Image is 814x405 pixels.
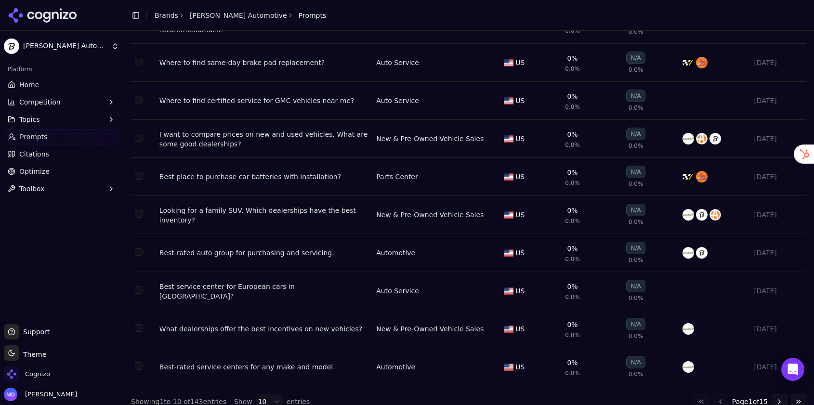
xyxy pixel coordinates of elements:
span: Home [19,80,39,90]
div: N/A [626,204,645,216]
img: Stuckey Automotive [4,39,19,54]
span: Topics [19,115,40,124]
a: What dealerships offer the best incentives on new vehicles? [159,324,368,334]
img: US flag [504,326,513,333]
span: US [515,248,525,258]
span: US [515,96,525,105]
button: Select row 2 [135,58,143,65]
div: N/A [626,90,645,102]
button: Topics [4,112,119,127]
span: 0.0% [629,294,643,302]
a: Where to find certified service for GMC vehicles near me? [159,96,368,105]
div: 0% [567,91,578,101]
img: US flag [504,249,513,257]
div: Where to find same-day brake pad replacement? [159,58,368,67]
span: Competition [19,97,61,107]
a: Brands [155,12,178,19]
span: Toolbox [19,184,45,194]
div: N/A [626,166,645,178]
div: [DATE] [754,96,802,105]
span: US [515,210,525,220]
span: 0.0% [629,66,643,74]
span: 0.0% [565,179,580,187]
span: 0.0% [565,369,580,377]
button: Open user button [4,388,77,401]
a: Best-rated auto group for purchasing and servicing. [159,248,368,258]
a: I want to compare prices on new and used vehicles. What are some good dealerships? [159,130,368,149]
div: 0% [567,53,578,63]
a: Auto Service [376,286,419,296]
button: Select row 4 [135,134,143,142]
img: carvana [696,209,708,221]
img: carvana [696,247,708,259]
a: New & Pre-Owned Vehicle Sales [376,324,484,334]
img: carmax [683,323,694,335]
div: N/A [626,242,645,254]
button: Open organization switcher [4,366,50,382]
span: 0.0% [565,331,580,339]
img: autotrader [709,209,721,221]
img: carvana [709,133,721,144]
div: [DATE] [754,210,802,220]
div: [DATE] [754,248,802,258]
a: New & Pre-Owned Vehicle Sales [376,134,484,144]
span: 0.0% [629,332,643,340]
div: Best-rated service centers for any make and model. [159,362,368,372]
img: autotrader [696,133,708,144]
a: Auto Service [376,58,419,67]
span: US [515,58,525,67]
div: [DATE] [754,286,802,296]
img: carmax [683,247,694,259]
span: 0.0% [565,27,580,35]
div: N/A [626,280,645,292]
span: US [515,134,525,144]
img: US flag [504,211,513,219]
img: autozone [696,171,708,183]
button: Select row 8 [135,286,143,294]
button: Select row 6 [135,210,143,218]
div: Open Intercom Messenger [781,358,804,381]
div: 0% [567,320,578,329]
img: US flag [504,97,513,105]
span: US [515,362,525,372]
a: New & Pre-Owned Vehicle Sales [376,210,484,220]
div: 0% [567,130,578,139]
div: [DATE] [754,324,802,334]
img: US flag [504,59,513,66]
a: Optimize [4,164,119,179]
span: 0.0% [629,142,643,150]
div: 0% [567,206,578,215]
button: Select row 9 [135,324,143,332]
img: US flag [504,287,513,295]
img: advance auto parts [683,57,694,68]
button: Competition [4,94,119,110]
span: Citations [19,149,49,159]
img: carmax [683,209,694,221]
img: autozone [696,57,708,68]
span: Prompts [299,11,327,20]
a: Prompts [4,129,119,144]
div: N/A [626,356,645,368]
img: US flag [504,135,513,143]
span: 0.0% [629,104,643,112]
span: 0.0% [629,370,643,378]
span: Prompts [20,132,48,142]
div: Platform [4,62,119,77]
span: Optimize [19,167,50,176]
a: [PERSON_NAME] Automotive [190,11,287,20]
button: Select row 7 [135,248,143,256]
a: Best place to purchase car batteries with installation? [159,172,368,182]
a: Automotive [376,248,415,258]
img: Cognizo [4,366,19,382]
button: Select row 5 [135,172,143,180]
div: [DATE] [754,362,802,372]
div: Looking for a family SUV. Which dealerships have the best inventory? [159,206,368,225]
span: Cognizo [25,370,50,379]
